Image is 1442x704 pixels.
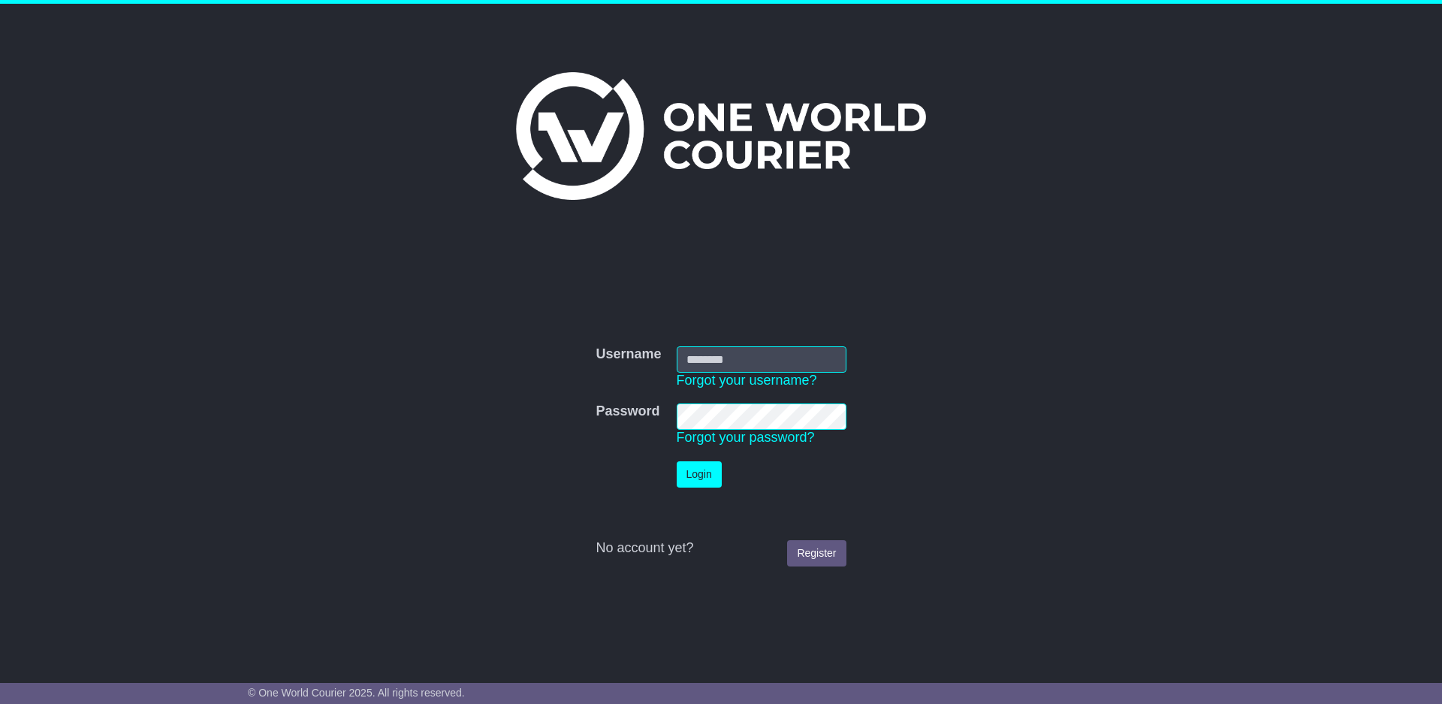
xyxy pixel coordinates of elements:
label: Username [596,346,661,363]
a: Register [787,540,846,567]
div: No account yet? [596,540,846,557]
span: © One World Courier 2025. All rights reserved. [248,687,465,699]
a: Forgot your username? [677,373,817,388]
button: Login [677,461,722,488]
label: Password [596,403,659,420]
img: One World [516,72,926,200]
a: Forgot your password? [677,430,815,445]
